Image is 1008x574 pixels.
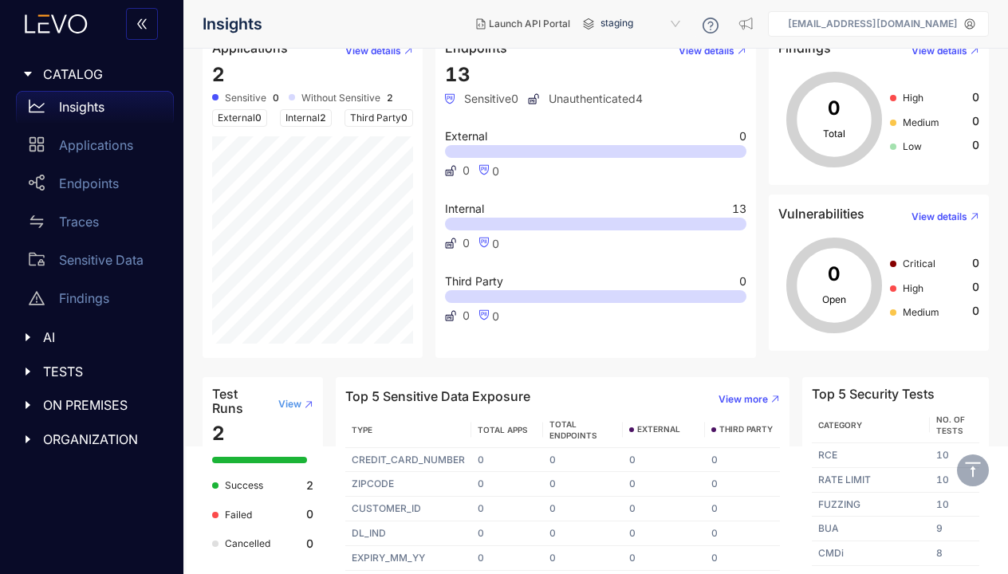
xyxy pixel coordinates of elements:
[543,497,624,521] td: 0
[22,69,33,80] span: caret-right
[706,387,780,412] button: View more
[471,448,543,473] td: 0
[59,214,99,229] p: Traces
[352,425,372,434] span: TYPE
[10,423,174,456] div: ORGANIZATION
[203,15,262,33] span: Insights
[345,109,413,127] span: Third Party
[463,237,470,250] span: 0
[16,129,174,167] a: Applications
[463,309,470,322] span: 0
[930,443,979,468] td: 10
[623,521,705,546] td: 0
[212,63,225,86] span: 2
[912,45,967,57] span: View details
[778,41,831,55] h4: Findings
[705,521,780,546] td: 0
[739,131,746,142] span: 0
[812,517,931,541] td: BUA
[43,364,161,379] span: TESTS
[225,92,266,104] span: Sensitive
[10,320,174,354] div: AI
[212,422,225,445] span: 2
[212,387,266,416] h4: Test Runs
[59,138,133,152] p: Applications
[705,497,780,521] td: 0
[637,425,680,434] span: EXTERNAL
[29,214,45,230] span: swap
[136,18,148,32] span: double-left
[471,546,543,571] td: 0
[445,92,518,105] span: Sensitive 0
[528,92,643,105] span: Unauthenticated 4
[930,517,979,541] td: 9
[543,546,624,571] td: 0
[22,332,33,343] span: caret-right
[345,497,471,521] td: CUSTOMER_ID
[778,206,864,221] h4: Vulnerabilities
[623,472,705,497] td: 0
[739,276,746,287] span: 0
[719,394,768,405] span: View more
[812,493,931,517] td: FUZZING
[273,92,279,104] b: 0
[489,18,570,29] span: Launch API Portal
[903,92,923,104] span: High
[43,432,161,446] span: ORGANIZATION
[903,140,922,152] span: Low
[812,387,935,401] h4: Top 5 Security Tests
[463,164,470,177] span: 0
[705,472,780,497] td: 0
[445,41,507,55] h4: Endpoints
[333,38,413,64] button: View details
[719,425,773,434] span: THIRD PARTY
[345,448,471,473] td: CREDIT_CARD_NUMBER
[16,206,174,244] a: Traces
[212,109,267,127] span: External
[972,139,979,151] span: 0
[266,391,313,417] button: View
[126,8,158,40] button: double-left
[16,282,174,320] a: Findings
[10,57,174,91] div: CATALOG
[22,366,33,377] span: caret-right
[345,389,530,403] h4: Top 5 Sensitive Data Exposure
[445,131,487,142] span: External
[972,305,979,317] span: 0
[59,291,109,305] p: Findings
[10,355,174,388] div: TESTS
[705,546,780,571] td: 0
[212,41,288,55] h4: Applications
[903,306,939,318] span: Medium
[306,537,313,550] b: 0
[478,425,528,434] span: TOTAL APPS
[818,420,862,430] span: Category
[679,45,734,57] span: View details
[387,92,393,104] b: 2
[445,203,484,214] span: Internal
[225,509,252,521] span: Failed
[972,257,979,269] span: 0
[930,541,979,566] td: 8
[471,472,543,497] td: 0
[812,541,931,566] td: CMDi
[899,38,979,64] button: View details
[255,112,262,124] span: 0
[22,434,33,445] span: caret-right
[43,398,161,412] span: ON PREMISES
[812,468,931,493] td: RATE LIMIT
[666,38,746,64] button: View details
[930,493,979,517] td: 10
[401,112,408,124] span: 0
[345,546,471,571] td: EXPIRY_MM_YY
[623,448,705,473] td: 0
[549,419,597,440] span: TOTAL ENDPOINTS
[471,521,543,546] td: 0
[278,399,301,410] span: View
[16,91,174,129] a: Insights
[492,164,499,178] span: 0
[22,399,33,411] span: caret-right
[972,91,979,104] span: 0
[899,204,979,230] button: View details
[345,472,471,497] td: ZIPCODE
